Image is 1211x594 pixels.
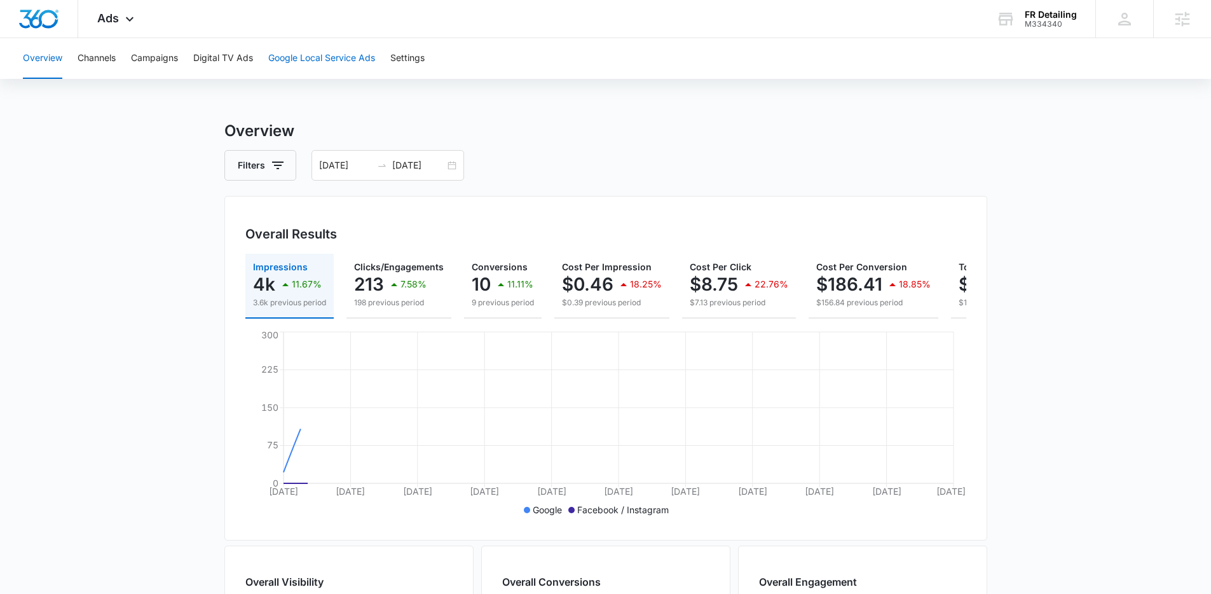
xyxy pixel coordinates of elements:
[261,329,278,340] tspan: 300
[630,280,662,289] p: 18.25%
[936,486,966,497] tspan: [DATE]
[690,261,751,272] span: Cost Per Click
[273,478,278,488] tspan: 0
[472,274,491,294] p: 10
[562,261,652,272] span: Cost Per Impression
[267,439,278,450] tspan: 75
[959,261,1011,272] span: Total Spend
[131,38,178,79] button: Campaigns
[224,150,296,181] button: Filters
[354,297,444,308] p: 198 previous period
[268,38,375,79] button: Google Local Service Ads
[336,486,365,497] tspan: [DATE]
[899,280,931,289] p: 18.85%
[78,38,116,79] button: Channels
[816,274,882,294] p: $186.41
[292,280,322,289] p: 11.67%
[690,274,738,294] p: $8.75
[577,503,669,516] p: Facebook / Instagram
[502,574,601,590] h2: Overall Conversions
[690,297,788,308] p: $7.13 previous period
[472,261,528,272] span: Conversions
[759,574,857,590] h2: Overall Engagement
[253,261,308,272] span: Impressions
[507,280,533,289] p: 11.11%
[390,38,425,79] button: Settings
[737,486,767,497] tspan: [DATE]
[816,261,907,272] span: Cost Per Conversion
[402,486,432,497] tspan: [DATE]
[671,486,700,497] tspan: [DATE]
[959,297,1091,308] p: $1,411.60 previous period
[400,280,427,289] p: 7.58%
[562,274,613,294] p: $0.46
[377,160,387,170] span: to
[245,224,337,244] h3: Overall Results
[261,402,278,413] tspan: 150
[1025,10,1077,20] div: account name
[537,486,566,497] tspan: [DATE]
[392,158,445,172] input: End date
[253,297,326,308] p: 3.6k previous period
[604,486,633,497] tspan: [DATE]
[245,574,347,590] h2: Overall Visibility
[354,274,384,294] p: 213
[193,38,253,79] button: Digital TV Ads
[97,11,119,25] span: Ads
[562,297,662,308] p: $0.39 previous period
[319,158,372,172] input: Start date
[805,486,834,497] tspan: [DATE]
[872,486,901,497] tspan: [DATE]
[253,274,275,294] p: 4k
[1025,20,1077,29] div: account id
[959,274,1041,294] p: $1,864.10
[23,38,62,79] button: Overview
[816,297,931,308] p: $156.84 previous period
[224,120,987,142] h3: Overview
[470,486,499,497] tspan: [DATE]
[533,503,562,516] p: Google
[354,261,444,272] span: Clicks/Engagements
[261,364,278,375] tspan: 225
[755,280,788,289] p: 22.76%
[377,160,387,170] span: swap-right
[269,486,298,497] tspan: [DATE]
[472,297,534,308] p: 9 previous period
